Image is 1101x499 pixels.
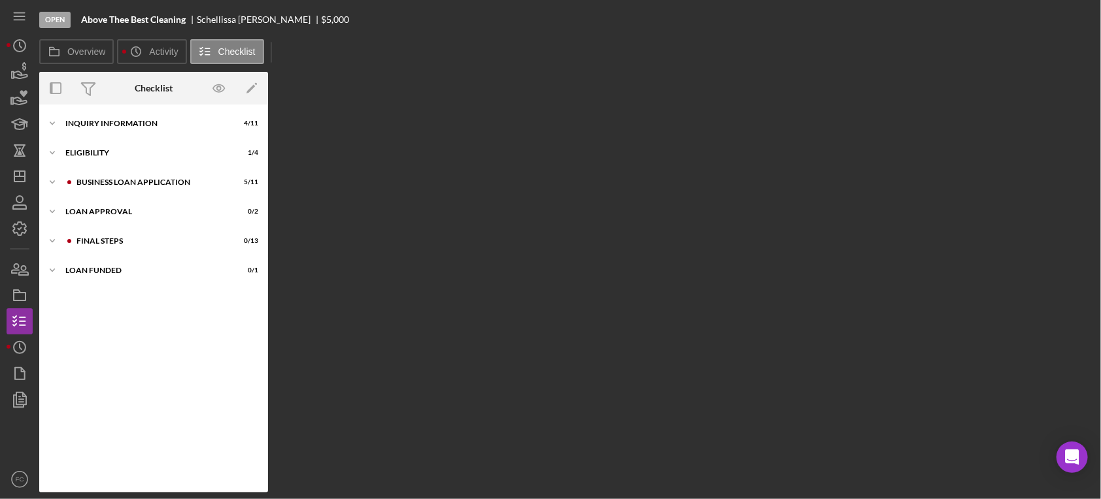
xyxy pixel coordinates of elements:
[235,266,258,274] div: 0 / 1
[235,178,258,186] div: 5 / 11
[7,466,33,492] button: FC
[218,46,256,57] label: Checklist
[135,83,173,93] div: Checklist
[197,14,322,25] div: Schellissa [PERSON_NAME]
[65,266,226,274] div: LOAN FUNDED
[235,120,258,127] div: 4 / 11
[65,208,226,216] div: Loan Approval
[190,39,264,64] button: Checklist
[235,237,258,245] div: 0 / 13
[81,14,186,25] b: Above Thee Best Cleaning
[65,149,226,157] div: Eligibility
[76,237,226,245] div: Final Steps
[1057,442,1088,473] div: Open Intercom Messenger
[235,208,258,216] div: 0 / 2
[117,39,186,64] button: Activity
[39,12,71,28] div: Open
[149,46,178,57] label: Activity
[39,39,114,64] button: Overview
[67,46,105,57] label: Overview
[76,178,226,186] div: BUSINESS LOAN APPLICATION
[16,476,24,483] text: FC
[322,14,350,25] span: $5,000
[65,120,226,127] div: INQUIRY INFORMATION
[235,149,258,157] div: 1 / 4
